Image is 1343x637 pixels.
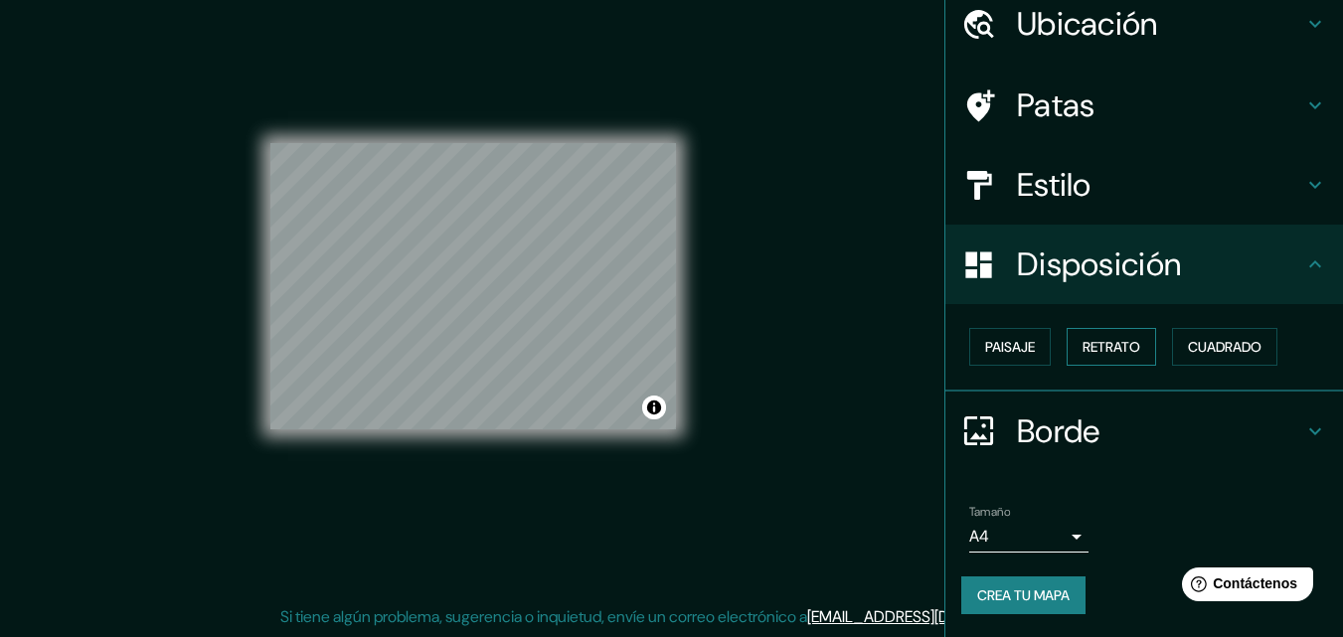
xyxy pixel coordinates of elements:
font: A4 [969,526,989,547]
font: Tamaño [969,504,1010,520]
button: Crea tu mapa [961,576,1086,614]
font: Retrato [1083,338,1140,356]
button: Activar o desactivar atribución [642,396,666,419]
font: Patas [1017,84,1095,126]
button: Retrato [1067,328,1156,366]
a: [EMAIL_ADDRESS][DOMAIN_NAME] [807,606,1053,627]
font: Paisaje [985,338,1035,356]
div: Patas [945,66,1343,145]
font: Disposición [1017,243,1181,285]
font: Si tiene algún problema, sugerencia o inquietud, envíe un correo electrónico a [280,606,807,627]
font: Borde [1017,410,1100,452]
canvas: Mapa [270,143,676,429]
button: Paisaje [969,328,1051,366]
iframe: Lanzador de widgets de ayuda [1166,559,1321,615]
font: Crea tu mapa [977,586,1070,604]
div: A4 [969,521,1089,553]
div: Estilo [945,145,1343,225]
font: Ubicación [1017,3,1158,45]
font: Estilo [1017,164,1091,206]
button: Cuadrado [1172,328,1277,366]
div: Disposición [945,225,1343,304]
font: Cuadrado [1188,338,1261,356]
div: Borde [945,392,1343,471]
